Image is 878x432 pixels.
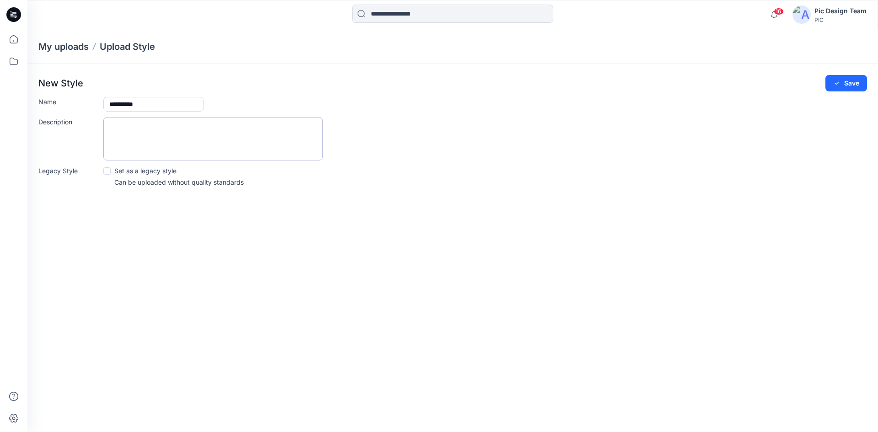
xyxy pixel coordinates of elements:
div: PIC [814,16,867,23]
label: Description [38,117,98,127]
p: Upload Style [100,40,155,53]
p: New Style [38,78,83,89]
div: Pic Design Team [814,5,867,16]
p: Set as a legacy style [114,166,177,176]
img: avatar [792,5,811,24]
label: Name [38,97,98,107]
span: 16 [774,8,784,15]
button: Save [825,75,867,91]
p: Can be uploaded without quality standards [114,177,244,187]
label: Legacy Style [38,166,98,176]
a: My uploads [38,40,89,53]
